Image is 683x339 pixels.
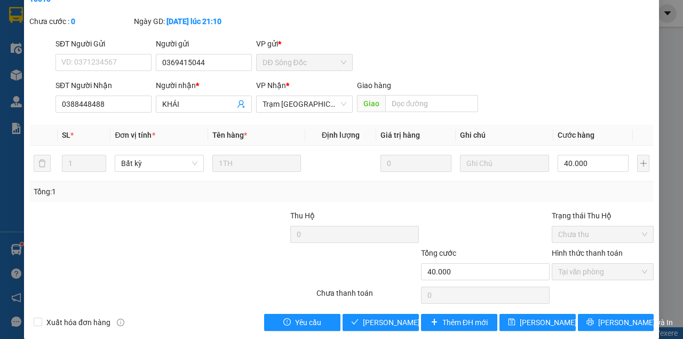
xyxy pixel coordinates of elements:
[166,17,221,26] b: [DATE] lúc 21:10
[351,318,359,327] span: check
[123,69,212,84] div: 60.000
[315,287,420,306] div: Chưa thanh toán
[123,72,138,83] span: CC :
[421,314,497,331] button: plusThêm ĐH mới
[264,314,340,331] button: exclamation-circleYêu cầu
[42,317,115,328] span: Xuất hóa đơn hàng
[9,9,117,35] div: Trạm [GEOGRAPHIC_DATA]
[508,318,515,327] span: save
[29,15,132,27] div: Chưa cước :
[558,226,647,242] span: Chưa thu
[460,155,549,172] input: Ghi Chú
[356,81,391,90] span: Giao hàng
[322,131,360,139] span: Định lượng
[256,38,352,50] div: VP gửi
[421,249,456,257] span: Tổng cước
[520,317,589,328] span: [PERSON_NAME] đổi
[55,38,152,50] div: SĐT Người Gửi
[212,155,301,172] input: VD: Bàn, Ghế
[586,318,593,327] span: printer
[256,81,286,90] span: VP Nhận
[125,9,211,35] div: Trạm Sông Đốc
[442,317,488,328] span: Thêm ĐH mới
[121,155,197,171] span: Bất kỳ
[212,131,247,139] span: Tên hàng
[9,10,26,21] span: Gửi:
[557,131,594,139] span: Cước hàng
[380,131,420,139] span: Giá trị hàng
[363,317,507,328] span: [PERSON_NAME] và [PERSON_NAME] hàng
[637,155,649,172] button: plus
[499,314,576,331] button: save[PERSON_NAME] đổi
[356,95,385,112] span: Giao
[34,155,51,172] button: delete
[551,249,622,257] label: Hình thức thanh toán
[283,318,291,327] span: exclamation-circle
[431,318,438,327] span: plus
[558,264,647,280] span: Tại văn phòng
[62,131,70,139] span: SL
[343,314,419,331] button: check[PERSON_NAME] và [PERSON_NAME] hàng
[55,80,152,91] div: SĐT Người Nhận
[263,54,346,70] span: DĐ Sông Đốc
[115,131,155,139] span: Đơn vị tính
[456,125,553,146] th: Ghi chú
[385,95,478,112] input: Dọc đường
[237,100,245,108] span: user-add
[71,17,75,26] b: 0
[551,210,654,222] div: Trạng thái Thu Hộ
[598,317,672,328] span: [PERSON_NAME] và In
[290,211,315,220] span: Thu Hộ
[125,48,211,62] div: 0943042221
[263,96,346,112] span: Trạm Sài Gòn
[134,15,236,27] div: Ngày GD:
[34,186,265,198] div: Tổng: 1
[117,319,124,326] span: info-circle
[577,314,654,331] button: printer[PERSON_NAME] và In
[125,10,150,21] span: Nhận:
[380,155,451,172] input: 0
[156,38,252,50] div: Người gửi
[156,80,252,91] div: Người nhận
[125,35,211,48] div: NGUYỆN
[295,317,321,328] span: Yêu cầu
